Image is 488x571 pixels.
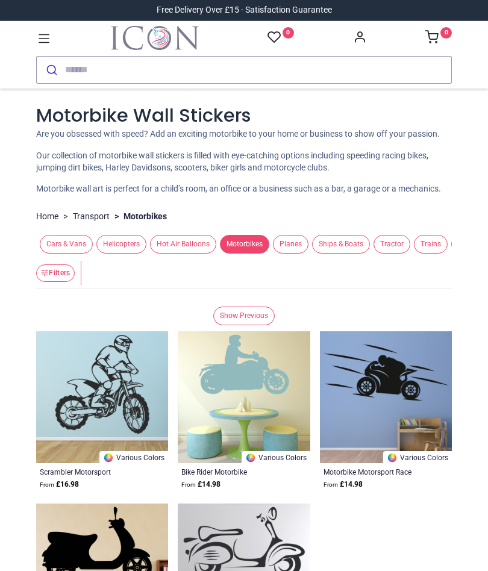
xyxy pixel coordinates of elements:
a: Show Previous [213,307,275,325]
img: Scrambler Motorsport Motorbike Wall Sticker [36,331,168,463]
a: Logo of Icon Wall Stickers [111,26,199,50]
span: > [110,211,124,223]
sup: 0 [440,27,452,39]
span: Tractor [374,235,410,254]
img: Bike Rider Motorbike Wall Sticker [178,331,310,463]
img: Color Wheel [103,452,114,463]
a: Home [36,211,58,223]
button: Submit [37,57,65,83]
a: Transport [73,211,110,223]
strong: £ 16.98 [40,479,79,490]
a: Various Colors [242,451,310,463]
a: Motorbike Motorsport Race [324,467,424,476]
a: 0 [267,30,294,45]
span: From [324,481,338,488]
div: Free Delivery Over £15 - Satisfaction Guarantee [157,4,332,16]
button: Trains [410,235,448,254]
li: Motorbikes [110,211,167,223]
button: Helicopters [93,235,146,254]
span: From [40,481,54,488]
span: Planes [273,235,308,254]
p: Are you obsessed with speed? Add an exciting motorbike to your home or business to show off your ... [36,128,452,140]
span: > [58,211,73,223]
button: Planes [269,235,308,254]
strong: £ 14.98 [181,479,221,490]
p: Our collection of motorbike wall stickers is filled with eye-catching options including speeding ... [36,150,452,173]
span: From [181,481,196,488]
button: Filters [36,264,75,282]
strong: £ 14.98 [324,479,363,490]
span: Cars & Vans [40,235,93,254]
a: Account Info [353,34,366,43]
button: Ships & Boats [308,235,370,254]
h1: Motorbike Wall Stickers [36,103,452,129]
a: Various Colors [99,451,168,463]
a: 0 [425,34,452,43]
span: Trains [414,235,448,254]
a: Bike Rider Motorbike [181,467,281,476]
span: Helicopters [96,235,146,254]
button: Motorbikes [216,235,269,254]
img: Icon Wall Stickers [111,26,199,50]
button: Tractor [370,235,410,254]
img: Color Wheel [387,452,398,463]
a: Various Colors [383,451,452,463]
img: Color Wheel [245,452,256,463]
a: Scrambler Motorsport Motorbike [40,467,140,476]
img: Motorbike Motorsport Race Wall Sticker [320,331,452,463]
button: Cars & Vans [36,235,93,254]
button: Hot Air Balloons [146,235,216,254]
span: Motorbikes [220,235,269,254]
span: Ships & Boats [312,235,370,254]
sup: 0 [283,27,294,39]
p: Motorbike wall art is perfect for a child’s room, an office or a business such as a bar, a garage... [36,183,452,195]
span: Hot Air Balloons [150,235,216,254]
